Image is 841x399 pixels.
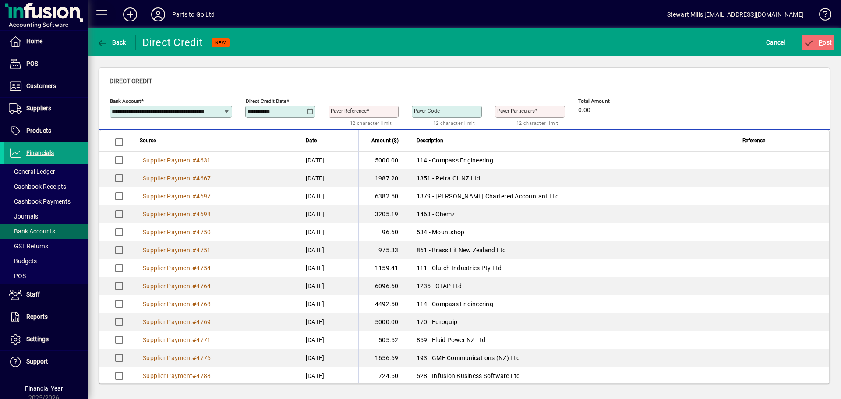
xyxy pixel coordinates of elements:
mat-label: Payer Reference [331,108,367,114]
td: [DATE] [300,367,358,385]
span: 4750 [196,229,211,236]
span: 111 - Clutch Industries Pty Ltd [417,265,502,272]
span: 114 - Compass Engineering [417,157,493,164]
a: General Ledger [4,164,88,179]
span: 534 - Mountshop [417,229,465,236]
span: 4667 [196,175,211,182]
span: Supplier Payment [143,229,192,236]
td: [DATE] [300,277,358,295]
div: Description [417,136,732,145]
span: 528 - Infusion Business Software Ltd [417,372,520,379]
span: 4776 [196,354,211,361]
mat-hint: 12 character limit [350,118,392,128]
span: # [192,282,196,290]
span: # [192,175,196,182]
a: POS [4,268,88,283]
td: 96.60 [358,223,411,241]
td: [DATE] [300,331,358,349]
td: [DATE] [300,259,358,277]
span: 861 - Brass Fit New Zealand Ltd [417,247,506,254]
mat-hint: 12 character limit [433,118,475,128]
span: 4698 [196,211,211,218]
span: Financials [26,149,54,156]
span: # [192,336,196,343]
div: Parts to Go Ltd. [172,7,217,21]
span: P [819,39,823,46]
a: Staff [4,284,88,306]
span: Supplier Payment [143,354,192,361]
span: 4764 [196,282,211,290]
span: 1463 - Chemz [417,211,455,218]
span: 170 - Euroquip [417,318,458,325]
span: Supplier Payment [143,300,192,307]
td: [DATE] [300,241,358,259]
a: Supplier Payment#4771 [140,335,214,345]
span: Supplier Payment [143,193,192,200]
button: Post [802,35,834,50]
span: Supplier Payment [143,211,192,218]
span: Settings [26,335,49,343]
td: 1159.41 [358,259,411,277]
a: Supplier Payment#4750 [140,227,214,237]
span: 4768 [196,300,211,307]
td: [DATE] [300,205,358,223]
a: Support [4,351,88,373]
span: 4769 [196,318,211,325]
span: Home [26,38,42,45]
span: Products [26,127,51,134]
span: Direct Credit [110,78,152,85]
button: Cancel [764,35,788,50]
span: Suppliers [26,105,51,112]
a: Supplier Payment#4776 [140,353,214,363]
td: 975.33 [358,241,411,259]
a: Customers [4,75,88,97]
a: Knowledge Base [813,2,830,30]
span: Cashbook Payments [9,198,71,205]
div: Amount ($) [364,136,406,145]
td: 5000.00 [358,313,411,331]
span: Source [140,136,156,145]
a: Home [4,31,88,53]
span: # [192,229,196,236]
span: 1379 - [PERSON_NAME] Chartered Accountant Ltd [417,193,559,200]
app-page-header-button: Back [88,35,136,50]
span: 193 - GME Communications (NZ) Ltd [417,354,520,361]
span: Description [417,136,443,145]
td: [DATE] [300,187,358,205]
span: Supplier Payment [143,157,192,164]
a: Bank Accounts [4,224,88,239]
span: 1351 - Petra Oil NZ Ltd [417,175,481,182]
span: Supplier Payment [143,247,192,254]
td: [DATE] [300,349,358,367]
td: [DATE] [300,152,358,169]
td: [DATE] [300,169,358,187]
span: # [192,265,196,272]
td: 6382.50 [358,187,411,205]
td: [DATE] [300,313,358,331]
a: GST Returns [4,239,88,254]
td: 4492.50 [358,295,411,313]
td: 3205.19 [358,205,411,223]
a: POS [4,53,88,75]
a: Supplier Payment#4769 [140,317,214,327]
span: # [192,300,196,307]
a: Supplier Payment#4667 [140,173,214,183]
span: Reference [742,136,765,145]
span: Financial Year [25,385,63,392]
span: 114 - Compass Engineering [417,300,493,307]
mat-label: Payer Code [414,108,440,114]
a: Suppliers [4,98,88,120]
span: Support [26,358,48,365]
span: 4754 [196,265,211,272]
span: Cashbook Receipts [9,183,66,190]
a: Cashbook Payments [4,194,88,209]
mat-label: Bank Account [110,98,141,104]
a: Settings [4,328,88,350]
span: 4697 [196,193,211,200]
span: Date [306,136,317,145]
a: Cashbook Receipts [4,179,88,194]
td: 1656.69 [358,349,411,367]
div: Reference [742,136,818,145]
button: Profile [144,7,172,22]
td: 505.52 [358,331,411,349]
